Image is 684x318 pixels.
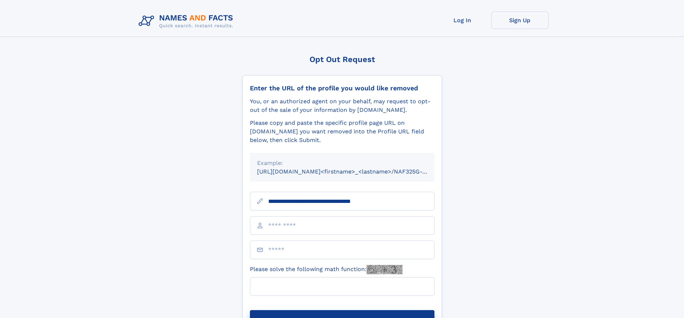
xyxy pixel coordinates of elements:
div: You, or an authorized agent on your behalf, may request to opt-out of the sale of your informatio... [250,97,434,114]
div: Opt Out Request [242,55,442,64]
div: Please copy and paste the specific profile page URL on [DOMAIN_NAME] you want removed into the Pr... [250,119,434,144]
img: Logo Names and Facts [136,11,239,31]
div: Enter the URL of the profile you would like removed [250,84,434,92]
a: Sign Up [491,11,549,29]
div: Example: [257,159,427,167]
small: [URL][DOMAIN_NAME]<firstname>_<lastname>/NAF325G-xxxxxxxx [257,168,448,175]
a: Log In [434,11,491,29]
label: Please solve the following math function: [250,265,403,274]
